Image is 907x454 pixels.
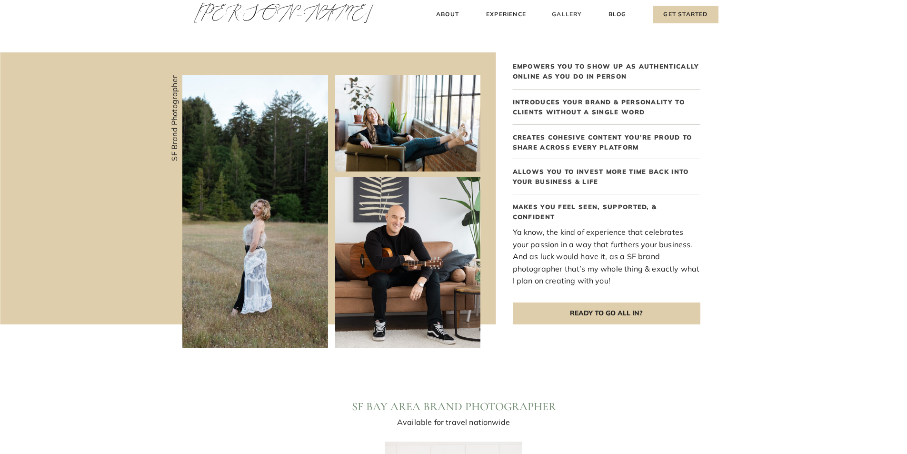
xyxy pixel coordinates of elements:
[434,10,462,20] a: About
[289,416,618,429] h3: Available for travel nationwide
[513,97,700,115] p: INTRODUCES YOUR BRAND & PERSONALITY TO CLIENTS WITHOUT A SINGLE WORD
[513,226,700,290] p: Ya know, the kind of experience that celebrates your passion in a way that furthers your business...
[248,400,660,413] h3: SF Bay Area Brand Photographer
[653,6,718,23] a: Get Started
[513,132,700,150] p: CREATES COHESIVE CONTENT YOU’RE PROUD TO SHARE ACROSS EVERY PLATFORM
[513,303,700,324] a: READY TO GO ALL IN?
[607,10,628,20] a: Blog
[485,10,528,20] a: Experience
[513,202,700,211] p: MAKES YOU FEEL SEEN, SUPPORTED, & CONFIDENT
[551,10,583,20] a: Gallery
[168,62,178,161] p: SF Brand Photographer
[513,61,700,80] p: EMPOWERS YOU TO SHOW UP AS AUTHENTICALLY ONLINE AS YOU DO IN PERSON
[513,167,700,184] p: ALLOWS YOU TO INVEST MORE TIME BACK INTO YOUR BUSINESS & LIFE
